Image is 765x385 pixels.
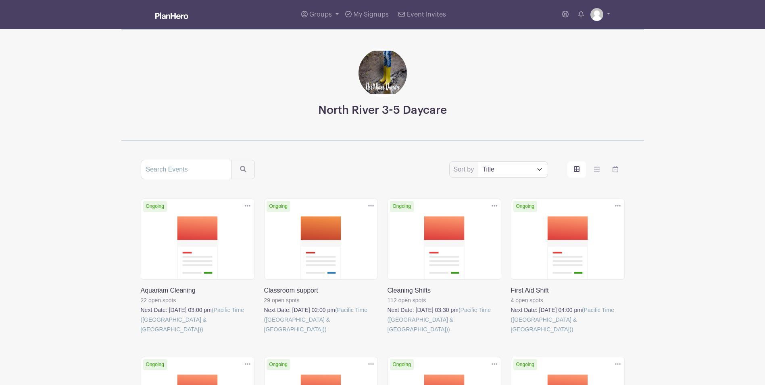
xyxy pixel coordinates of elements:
div: order and view [567,161,625,178]
span: My Signups [353,11,389,18]
span: Groups [309,11,332,18]
img: default-ce2991bfa6775e67f084385cd625a349d9dcbb7a52a09fb2fda1e96e2d18dcdb.png [590,8,603,21]
img: Junior%20Kindergarten%20background%20website.png [359,49,407,97]
img: logo_white-6c42ec7e38ccf1d336a20a19083b03d10ae64f83f12c07503d8b9e83406b4c7d.svg [155,13,188,19]
label: Sort by [454,165,477,174]
h3: North River 3-5 Daycare [318,104,447,117]
input: Search Events [141,160,232,179]
span: Event Invites [407,11,446,18]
